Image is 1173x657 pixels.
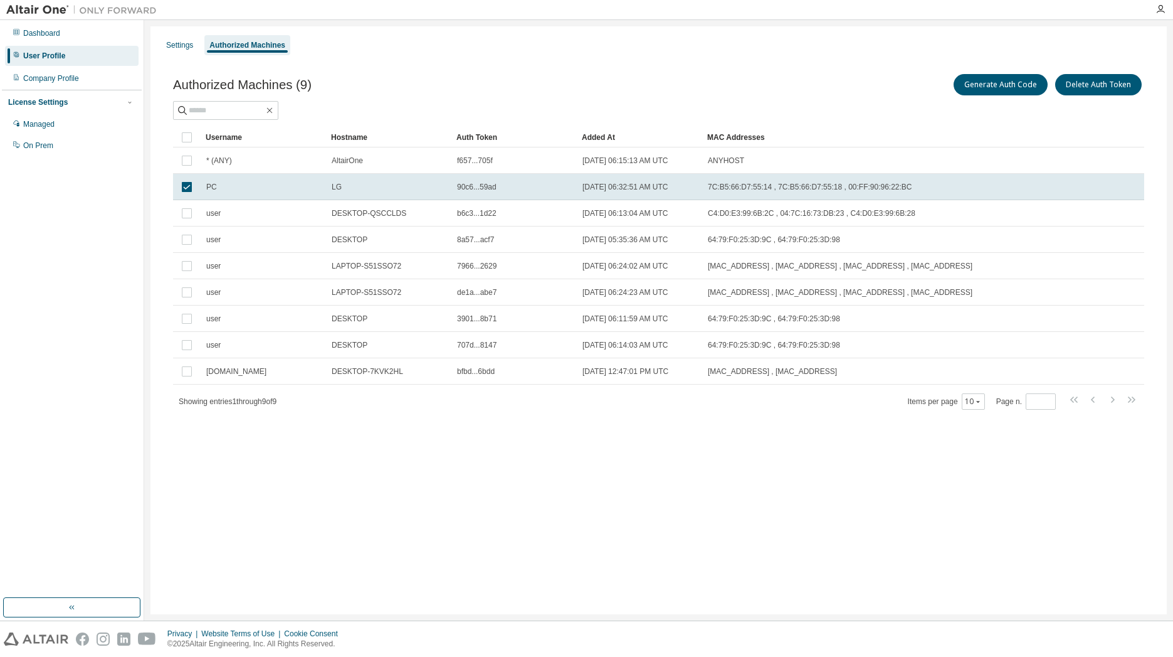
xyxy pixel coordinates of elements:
span: user [206,287,221,297]
div: Company Profile [23,73,79,83]
span: [DATE] 05:35:36 AM UTC [582,235,668,245]
button: 10 [965,397,982,407]
span: LG [332,182,342,192]
div: Dashboard [23,28,60,38]
span: f657...705f [457,156,493,166]
span: [DATE] 06:14:03 AM UTC [582,340,668,350]
span: [DATE] 06:24:02 AM UTC [582,261,668,271]
span: ANYHOST [708,156,744,166]
div: Cookie Consent [284,629,345,639]
img: linkedin.svg [117,633,130,646]
span: de1a...abe7 [457,287,497,297]
span: [DATE] 06:32:51 AM UTC [582,182,668,192]
div: Auth Token [456,127,572,147]
span: 7966...2629 [457,261,497,271]
p: © 2025 Altair Engineering, Inc. All Rights Reserved. [167,639,345,649]
span: 8a57...acf7 [457,235,494,245]
div: Settings [166,40,193,50]
img: Altair One [6,4,163,16]
span: * (ANY) [206,156,232,166]
div: Added At [582,127,697,147]
span: user [206,261,221,271]
span: 7C:B5:66:D7:55:14 , 7C:B5:66:D7:55:18 , 00:FF:90:96:22:BC [708,182,912,192]
span: [MAC_ADDRESS] , [MAC_ADDRESS] , [MAC_ADDRESS] , [MAC_ADDRESS] [708,261,972,271]
div: Username [206,127,321,147]
span: 64:79:F0:25:3D:9C , 64:79:F0:25:3D:98 [708,314,840,324]
span: [DATE] 12:47:01 PM UTC [582,366,668,377]
span: user [206,314,221,324]
span: 707d...8147 [457,340,497,350]
span: 64:79:F0:25:3D:9C , 64:79:F0:25:3D:98 [708,340,840,350]
span: [DATE] 06:24:23 AM UTC [582,287,668,297]
span: [MAC_ADDRESS] , [MAC_ADDRESS] [708,366,837,377]
div: Managed [23,119,55,129]
span: PC [206,182,217,192]
span: [DATE] 06:11:59 AM UTC [582,314,668,324]
div: License Settings [8,97,68,107]
div: Website Terms of Use [201,629,284,639]
span: [DATE] 06:15:13 AM UTC [582,156,668,166]
img: instagram.svg [97,633,110,646]
span: C4:D0:E3:99:6B:2C , 04:7C:16:73:DB:23 , C4:D0:E3:99:6B:28 [708,208,915,218]
span: user [206,235,221,245]
span: Page n. [996,393,1056,410]
div: MAC Addresses [707,127,1013,147]
span: LAPTOP-S51SSO72 [332,287,401,297]
span: DESKTOP [332,314,367,324]
img: altair_logo.svg [4,633,68,646]
span: DESKTOP-QSCCLDS [332,208,406,218]
span: [DOMAIN_NAME] [206,366,266,377]
div: User Profile [23,51,65,61]
span: Authorized Machines (9) [173,78,312,92]
span: user [206,340,221,350]
button: Generate Auth Code [954,74,1048,95]
span: 3901...8b71 [457,314,497,324]
div: Authorized Machines [209,40,285,50]
span: AltairOne [332,156,363,166]
span: 90c6...59ad [457,182,497,192]
img: facebook.svg [76,633,89,646]
span: DESKTOP [332,235,367,245]
div: Privacy [167,629,201,639]
span: [MAC_ADDRESS] , [MAC_ADDRESS] , [MAC_ADDRESS] , [MAC_ADDRESS] [708,287,972,297]
span: user [206,208,221,218]
span: [DATE] 06:13:04 AM UTC [582,208,668,218]
span: DESKTOP-7KVK2HL [332,366,403,377]
span: LAPTOP-S51SSO72 [332,261,401,271]
span: DESKTOP [332,340,367,350]
span: 64:79:F0:25:3D:9C , 64:79:F0:25:3D:98 [708,235,840,245]
span: b6c3...1d22 [457,208,497,218]
span: Showing entries 1 through 9 of 9 [179,397,276,406]
img: youtube.svg [138,633,156,646]
button: Delete Auth Token [1055,74,1142,95]
div: On Prem [23,141,53,151]
span: bfbd...6bdd [457,366,495,377]
span: Items per page [908,393,985,410]
div: Hostname [331,127,446,147]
